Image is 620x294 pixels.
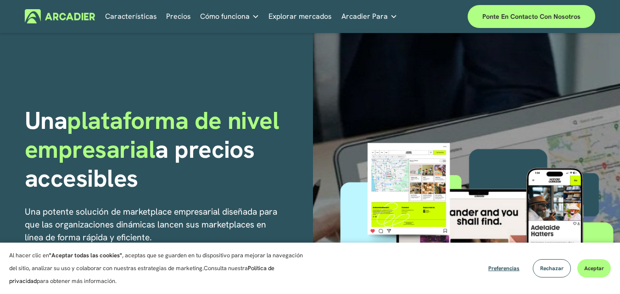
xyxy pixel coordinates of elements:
font: a precios accesibles [25,133,261,194]
a: menú desplegable de carpetas [341,9,397,23]
font: "Aceptar todas las cookies" [49,251,122,259]
font: Arcadier Para [341,11,388,21]
a: Explorar mercados [268,9,332,23]
font: Una potente solución de marketplace empresarial diseñada para que las organizaciones dinámicas la... [25,206,279,243]
a: Precios [166,9,191,23]
font: Consulta nuestra [204,264,248,272]
font: Precios [166,11,191,21]
font: Cómo funciona [200,11,250,21]
font: Características [105,11,157,21]
font: Ponte en contacto con nosotros [482,12,581,21]
a: Características [105,9,157,23]
img: Arcadier [25,9,95,23]
font: para obtener más información. [37,277,117,285]
a: Ponte en contacto con nosotros [468,5,595,28]
button: Rechazar [533,259,571,277]
font: Al hacer clic en [9,251,49,259]
font: , aceptas que se guarden en tu dispositivo para mejorar la navegación del sitio, analizar su uso ... [9,251,303,272]
font: Rechazar [540,265,564,272]
font: Explorar mercados [268,11,332,21]
iframe: Chat Widget [574,250,620,294]
font: Una [25,105,67,136]
button: Preferencias [481,259,526,277]
font: plataforma de nivel empresarial [25,105,285,165]
font: Preferencias [488,265,519,272]
a: menú desplegable de carpetas [200,9,259,23]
